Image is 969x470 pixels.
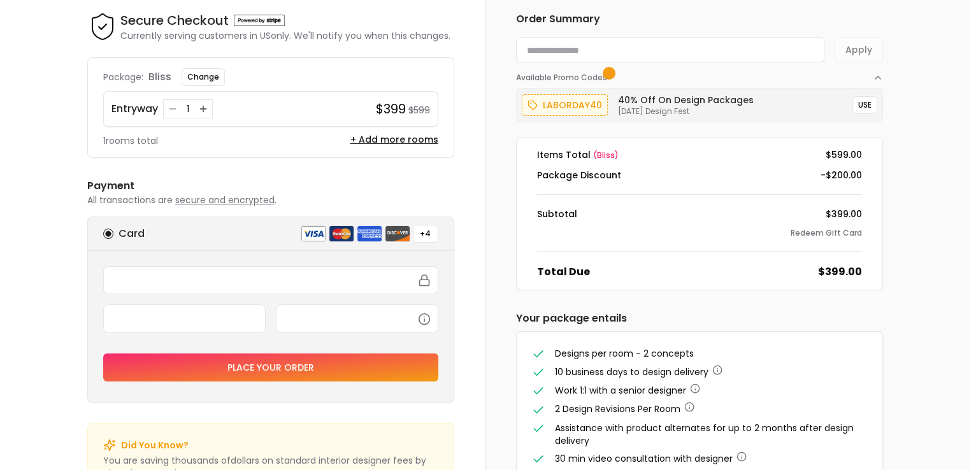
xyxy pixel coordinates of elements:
[852,96,877,114] button: USE
[555,422,854,447] span: Assistance with product alternates for up to 2 months after design delivery
[516,62,883,83] button: Available Promo Codes
[826,208,862,220] dd: $399.00
[87,194,454,206] p: All transactions are .
[350,133,438,146] button: + Add more rooms
[103,71,143,83] p: Package:
[182,68,225,86] button: Change
[537,208,577,220] dt: Subtotal
[537,169,621,182] dt: Package Discount
[111,101,158,117] p: Entryway
[148,69,171,85] p: bliss
[385,225,410,242] img: discover
[87,178,454,194] h6: Payment
[821,169,862,182] dd: -$200.00
[284,313,430,324] iframe: Secure CVC input frame
[166,103,179,115] button: Decrease quantity for Entryway
[555,452,733,465] span: 30 min video consultation with designer
[555,384,686,397] span: Work 1:1 with a senior designer
[197,103,210,115] button: Increase quantity for Entryway
[516,11,883,27] h6: Order Summary
[537,148,619,161] dt: Items Total
[555,347,694,360] span: Designs per room - 2 concepts
[593,150,619,160] span: ( bliss )
[618,106,754,117] p: [DATE] Design Fest
[413,225,438,243] button: +4
[555,402,680,415] span: 2 Design Revisions Per Room
[516,73,611,83] span: Available Promo Codes
[118,226,145,241] h6: Card
[103,134,158,147] p: 1 rooms total
[120,11,229,29] h4: Secure Checkout
[618,94,754,106] h6: 40% Off on Design Packages
[357,225,382,242] img: american express
[543,97,602,113] p: laborday40
[234,15,285,26] img: Powered by stripe
[111,274,430,286] iframe: Secure card number input frame
[121,439,189,452] p: Did You Know?
[826,148,862,161] dd: $599.00
[555,366,708,378] span: 10 business days to design delivery
[111,313,257,324] iframe: Secure expiration date input frame
[516,83,883,122] div: Available Promo Codes
[516,311,883,326] h6: Your package entails
[537,264,590,280] dt: Total Due
[120,29,450,42] p: Currently serving customers in US only. We'll notify you when this changes.
[408,104,430,117] small: $599
[301,225,326,242] img: visa
[103,353,438,381] button: Place your order
[791,228,862,238] button: Redeem Gift Card
[818,264,862,280] dd: $399.00
[182,103,194,115] div: 1
[175,194,275,206] span: secure and encrypted
[376,100,406,118] h4: $399
[329,225,354,242] img: mastercard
